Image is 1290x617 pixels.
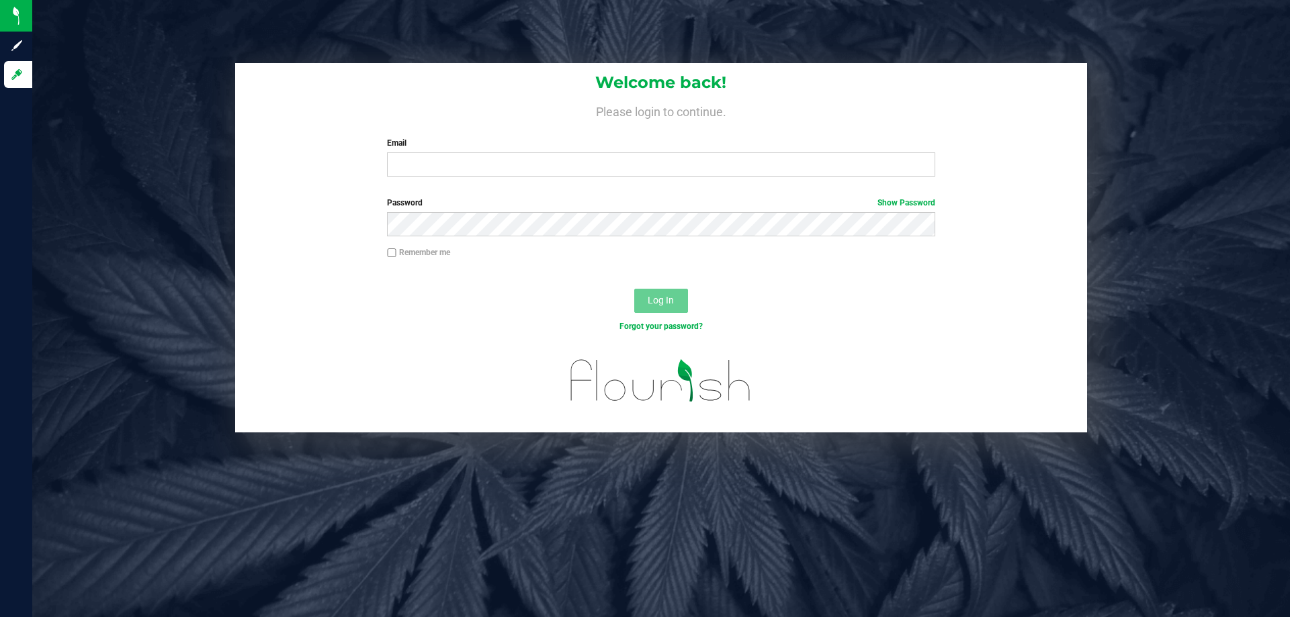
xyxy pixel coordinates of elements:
[648,295,674,305] span: Log In
[877,198,935,207] a: Show Password
[387,198,423,207] span: Password
[619,322,703,331] a: Forgot your password?
[387,246,450,258] label: Remember me
[634,289,688,313] button: Log In
[235,102,1087,118] h4: Please login to continue.
[387,248,396,258] input: Remember me
[387,137,935,149] label: Email
[554,346,767,415] img: flourish_logo.svg
[10,68,24,81] inline-svg: Log in
[10,39,24,52] inline-svg: Sign up
[235,74,1087,91] h1: Welcome back!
